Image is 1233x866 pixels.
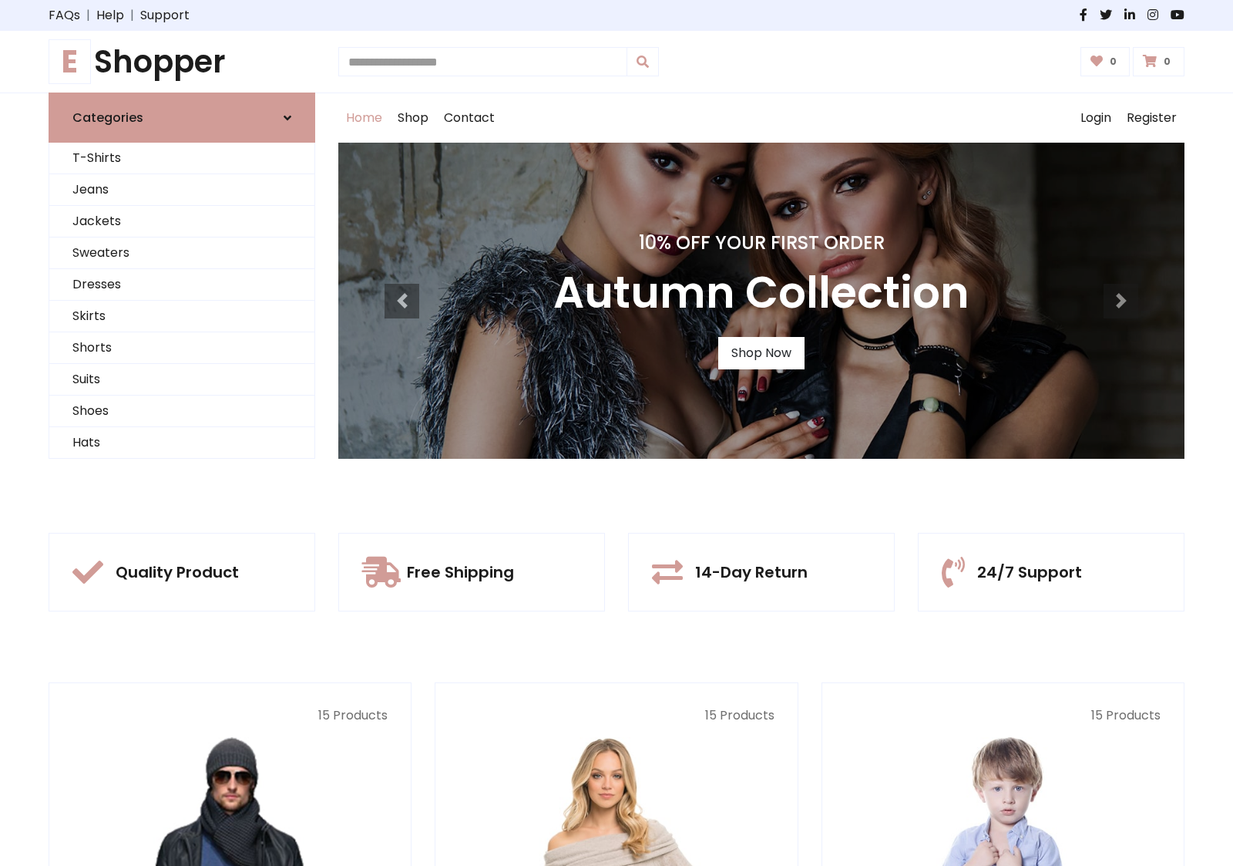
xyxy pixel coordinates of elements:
a: Contact [436,93,502,143]
a: Home [338,93,390,143]
a: Help [96,6,124,25]
a: Skirts [49,301,314,332]
span: 0 [1106,55,1120,69]
a: 0 [1133,47,1184,76]
a: Shorts [49,332,314,364]
a: Jackets [49,206,314,238]
a: Suits [49,364,314,396]
h5: Quality Product [116,563,239,581]
h3: Autumn Collection [553,267,969,318]
a: Dresses [49,269,314,301]
span: 0 [1160,55,1174,69]
a: Sweaters [49,238,314,269]
a: Login [1073,93,1119,143]
a: EShopper [49,43,315,80]
a: Support [140,6,190,25]
h6: Categories [72,110,143,125]
a: Hats [49,427,314,459]
h4: 10% Off Your First Order [553,232,969,254]
a: T-Shirts [49,143,314,174]
a: Shoes [49,396,314,427]
a: Jeans [49,174,314,206]
h1: Shopper [49,43,315,80]
h5: 24/7 Support [977,563,1082,581]
h5: 14-Day Return [695,563,808,581]
a: Register [1119,93,1184,143]
span: | [124,6,140,25]
p: 15 Products [845,706,1161,725]
h5: Free Shipping [407,563,514,581]
p: 15 Products [459,706,774,725]
a: Shop [390,93,436,143]
a: Shop Now [718,337,805,369]
span: | [80,6,96,25]
span: E [49,39,91,84]
a: FAQs [49,6,80,25]
p: 15 Products [72,706,388,725]
a: 0 [1080,47,1131,76]
a: Categories [49,93,315,143]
